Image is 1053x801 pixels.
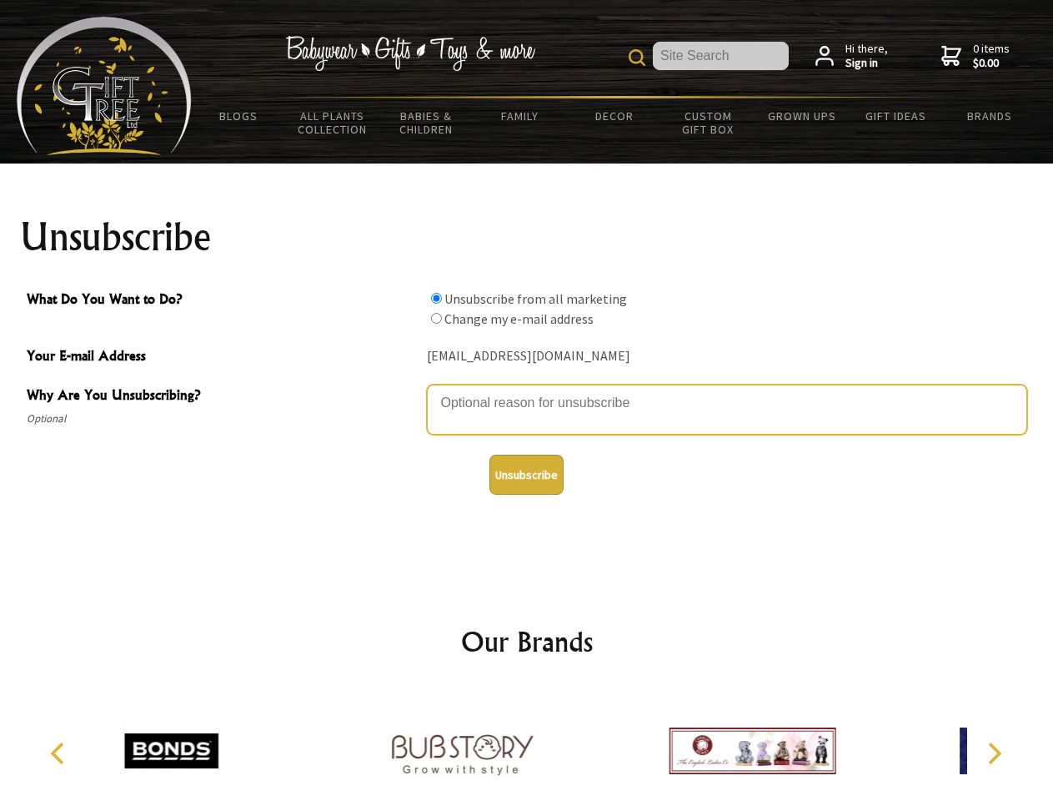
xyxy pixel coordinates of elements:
h1: Unsubscribe [20,217,1034,257]
button: Next [975,735,1012,772]
a: Brands [943,98,1037,133]
img: Babyware - Gifts - Toys and more... [17,17,192,155]
a: All Plants Collection [286,98,380,147]
h2: Our Brands [33,622,1020,662]
label: Unsubscribe from all marketing [444,290,627,307]
textarea: Why Are You Unsubscribing? [427,385,1027,435]
span: Hi there, [845,42,888,71]
a: Grown Ups [755,98,849,133]
span: Your E-mail Address [27,345,419,370]
img: product search [629,49,645,66]
button: Previous [42,735,78,772]
a: Family [474,98,568,133]
button: Unsubscribe [489,455,564,495]
a: Hi there,Sign in [815,42,888,71]
input: What Do You Want to Do? [431,293,442,304]
a: Gift Ideas [849,98,943,133]
label: Change my e-mail address [444,310,594,327]
span: Optional [27,409,419,429]
span: What Do You Want to Do? [27,289,419,313]
a: BLOGS [192,98,286,133]
a: Babies & Children [379,98,474,147]
a: Decor [567,98,661,133]
strong: $0.00 [973,56,1010,71]
input: What Do You Want to Do? [431,313,442,324]
strong: Sign in [845,56,888,71]
img: Babywear - Gifts - Toys & more [285,36,535,71]
span: 0 items [973,41,1010,71]
a: 0 items$0.00 [941,42,1010,71]
a: Custom Gift Box [661,98,755,147]
span: Why Are You Unsubscribing? [27,385,419,409]
input: Site Search [653,42,789,70]
div: [EMAIL_ADDRESS][DOMAIN_NAME] [427,344,1027,370]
